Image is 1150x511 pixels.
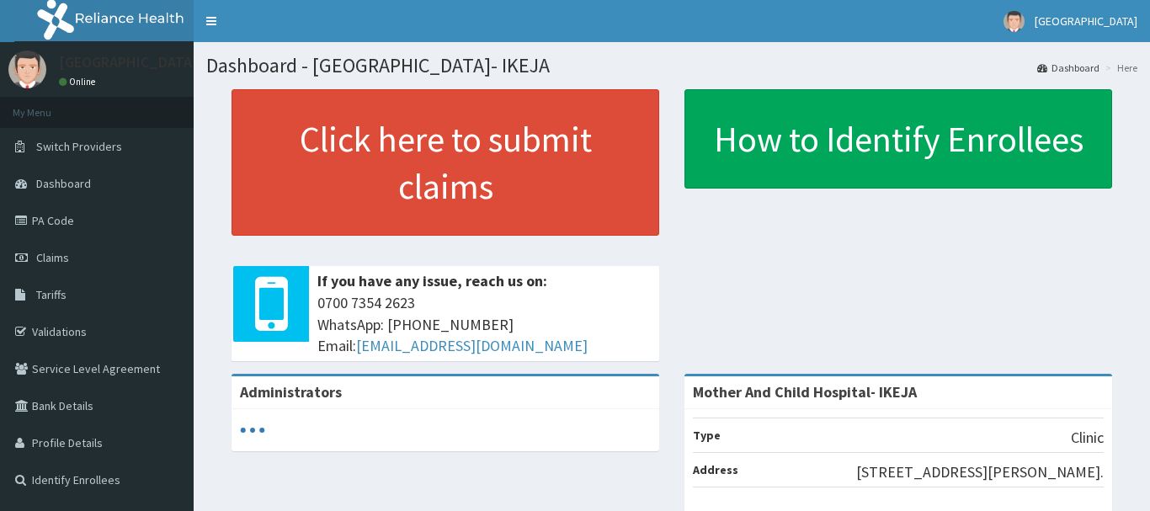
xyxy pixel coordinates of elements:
span: Tariffs [36,287,67,302]
span: Switch Providers [36,139,122,154]
img: User Image [8,51,46,88]
li: Here [1101,61,1137,75]
span: Claims [36,250,69,265]
a: [EMAIL_ADDRESS][DOMAIN_NAME] [356,336,588,355]
p: Clinic [1071,427,1104,449]
a: How to Identify Enrollees [684,89,1112,189]
h1: Dashboard - [GEOGRAPHIC_DATA]- IKEJA [206,55,1137,77]
b: If you have any issue, reach us on: [317,271,547,290]
p: [GEOGRAPHIC_DATA] [59,55,198,70]
b: Type [693,428,721,443]
b: Address [693,462,738,477]
a: Click here to submit claims [232,89,659,236]
span: [GEOGRAPHIC_DATA] [1035,13,1137,29]
a: Dashboard [1037,61,1099,75]
p: [STREET_ADDRESS][PERSON_NAME]. [856,461,1104,483]
b: Administrators [240,382,342,402]
img: User Image [1004,11,1025,32]
span: 0700 7354 2623 WhatsApp: [PHONE_NUMBER] Email: [317,292,651,357]
a: Online [59,76,99,88]
svg: audio-loading [240,418,265,443]
strong: Mother And Child Hospital- IKEJA [693,382,917,402]
span: Dashboard [36,176,91,191]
